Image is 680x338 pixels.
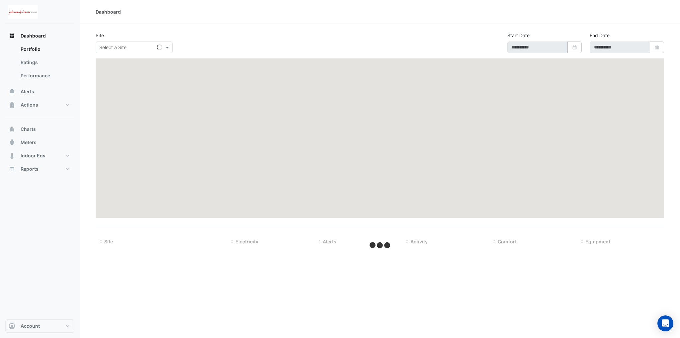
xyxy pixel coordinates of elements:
span: Indoor Env [21,152,45,159]
button: Actions [5,98,74,112]
button: Reports [5,162,74,176]
span: Equipment [585,239,610,244]
a: Performance [15,69,74,82]
label: Start Date [507,32,530,39]
label: Site [96,32,104,39]
label: End Date [590,32,610,39]
app-icon: Charts [9,126,15,132]
app-icon: Meters [9,139,15,146]
span: Alerts [323,239,336,244]
app-icon: Indoor Env [9,152,15,159]
app-icon: Reports [9,166,15,172]
span: Comfort [498,239,517,244]
app-icon: Dashboard [9,33,15,39]
div: Open Intercom Messenger [657,315,673,331]
button: Indoor Env [5,149,74,162]
span: Account [21,323,40,329]
a: Ratings [15,56,74,69]
span: Dashboard [21,33,46,39]
button: Account [5,319,74,333]
span: Charts [21,126,36,132]
div: Dashboard [96,8,121,15]
button: Meters [5,136,74,149]
app-icon: Actions [9,102,15,108]
button: Charts [5,123,74,136]
div: Dashboard [5,42,74,85]
button: Alerts [5,85,74,98]
span: Site [104,239,113,244]
span: Actions [21,102,38,108]
button: Dashboard [5,29,74,42]
span: Alerts [21,88,34,95]
span: Activity [410,239,428,244]
app-icon: Alerts [9,88,15,95]
img: Company Logo [8,5,38,19]
span: Electricity [235,239,258,244]
span: Reports [21,166,39,172]
span: Meters [21,139,37,146]
a: Portfolio [15,42,74,56]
